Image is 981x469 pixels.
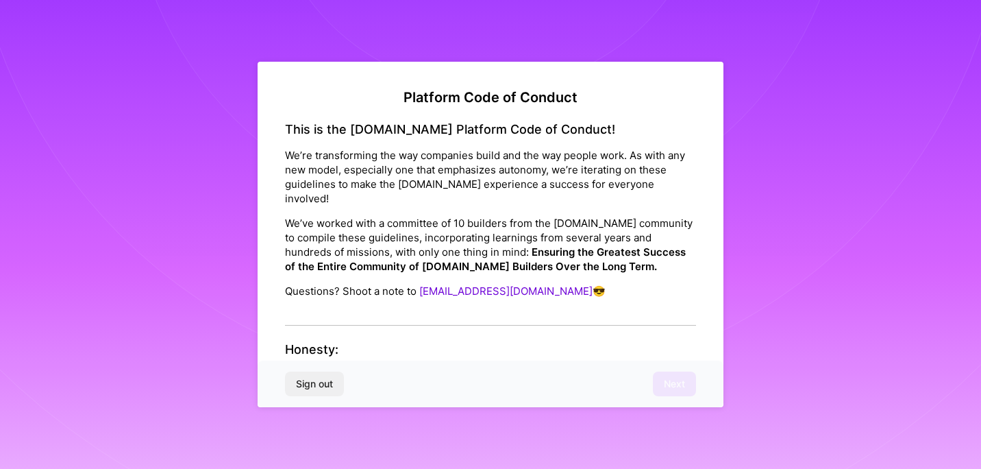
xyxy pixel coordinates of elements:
button: Sign out [285,372,344,396]
h4: This is the [DOMAIN_NAME] Platform Code of Conduct! [285,122,696,137]
h4: Honesty: [285,342,696,357]
p: Questions? Shoot a note to 😎 [285,284,696,298]
strong: Ensuring the Greatest Success of the Entire Community of [DOMAIN_NAME] Builders Over the Long Term. [285,245,686,273]
h2: Platform Code of Conduct [285,89,696,106]
p: We’ve worked with a committee of 10 builders from the [DOMAIN_NAME] community to compile these gu... [285,216,696,274]
a: [EMAIL_ADDRESS][DOMAIN_NAME] [419,285,593,298]
p: We’re transforming the way companies build and the way people work. As with any new model, especi... [285,148,696,206]
span: Sign out [296,377,333,391]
